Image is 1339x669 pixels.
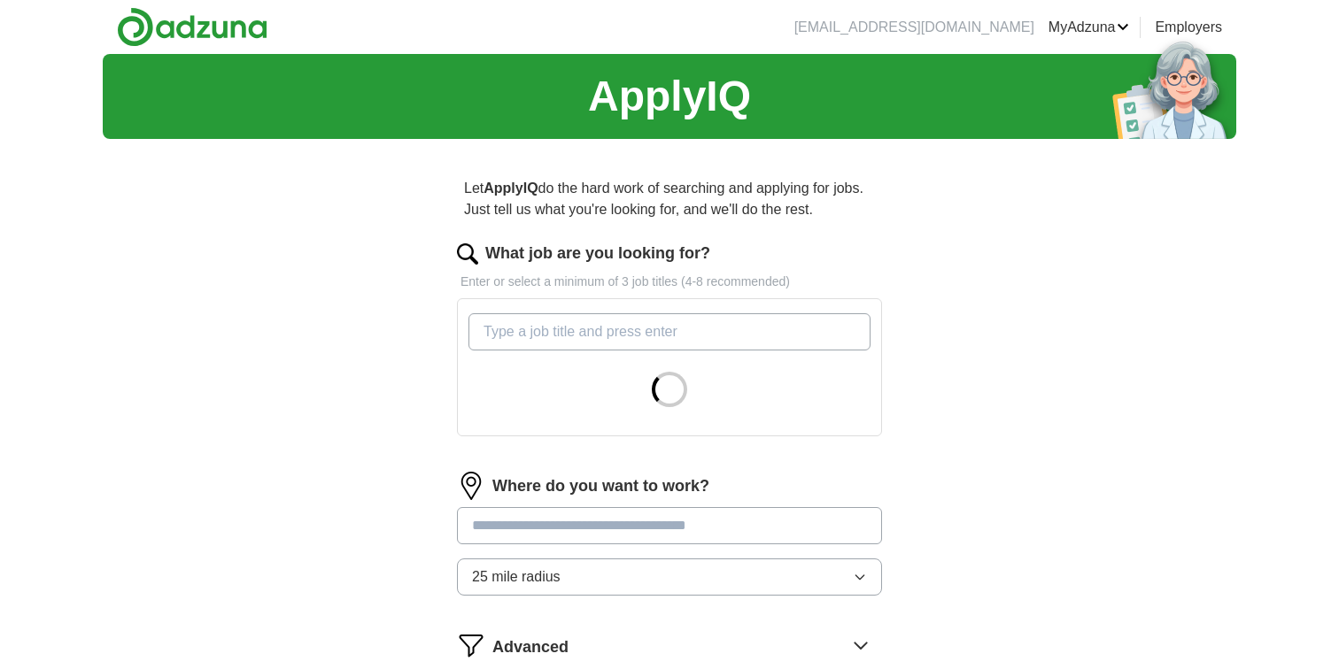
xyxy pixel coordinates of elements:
span: Advanced [492,635,569,659]
p: Let do the hard work of searching and applying for jobs. Just tell us what you're looking for, an... [457,171,882,227]
img: Adzuna logo [117,7,267,47]
img: search.png [457,243,478,265]
li: [EMAIL_ADDRESS][DOMAIN_NAME] [794,17,1034,38]
p: Enter or select a minimum of 3 job titles (4-8 recommended) [457,273,882,291]
button: 25 mile radius [457,558,882,596]
img: filter [457,631,485,659]
h1: ApplyIQ [588,65,751,128]
strong: ApplyIQ [484,181,538,196]
label: Where do you want to work? [492,474,709,498]
span: 25 mile radius [472,566,561,588]
img: location.png [457,472,485,500]
a: Employers [1155,17,1222,38]
input: Type a job title and press enter [468,313,871,350]
label: What job are you looking for? [485,242,710,265]
a: MyAdzuna [1049,17,1130,38]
